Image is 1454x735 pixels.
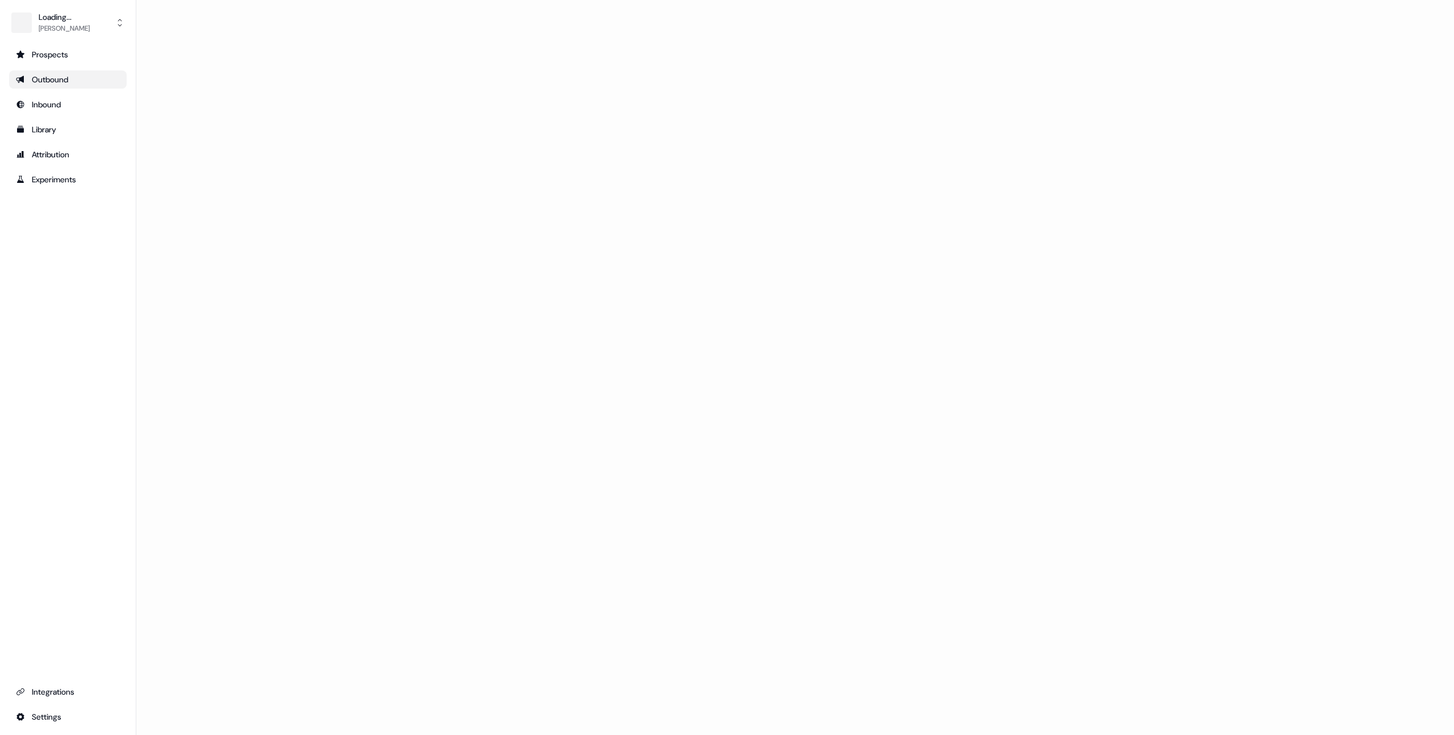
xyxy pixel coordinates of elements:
a: Go to attribution [9,145,127,164]
a: Go to Inbound [9,95,127,114]
button: Loading...[PERSON_NAME] [9,9,127,36]
div: Attribution [16,149,120,160]
a: Go to prospects [9,45,127,64]
a: Go to integrations [9,708,127,726]
div: Loading... [39,11,90,23]
div: Experiments [16,174,120,185]
div: Integrations [16,686,120,698]
div: Prospects [16,49,120,60]
div: [PERSON_NAME] [39,23,90,34]
a: Go to outbound experience [9,70,127,89]
div: Inbound [16,99,120,110]
a: Go to integrations [9,683,127,701]
div: Library [16,124,120,135]
div: Settings [16,711,120,723]
a: Go to templates [9,120,127,139]
div: Outbound [16,74,120,85]
a: Go to experiments [9,170,127,189]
